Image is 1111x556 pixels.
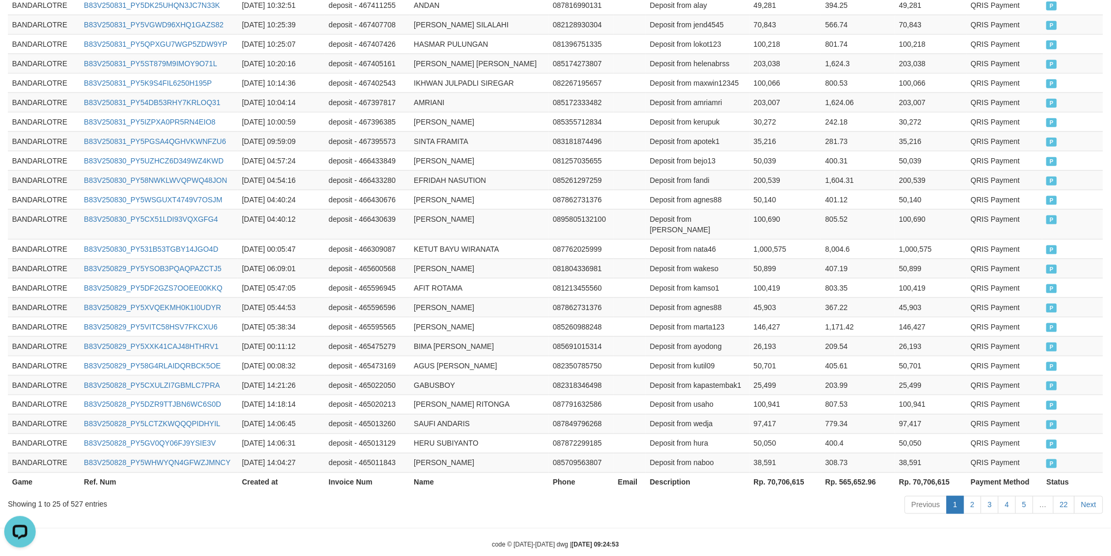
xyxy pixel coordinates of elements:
td: BANDARLOTRE [8,112,80,131]
td: KETUT BAYU WIRANATA [410,239,549,259]
td: BANDARLOTRE [8,356,80,375]
td: 45,903 [895,297,967,317]
td: 242.18 [821,112,895,131]
td: [DATE] 10:25:39 [238,15,324,34]
a: B83V250831_PY5ST879M9IMOY9O71L [84,59,217,68]
a: 3 [981,496,999,514]
td: [PERSON_NAME] RITONGA [410,395,549,414]
td: deposit - 465595565 [324,317,410,336]
td: 50,039 [750,151,822,170]
td: [DATE] 04:40:12 [238,209,324,239]
td: SINTA FRAMITA [410,131,549,151]
td: HASMAR PULUNGAN [410,34,549,54]
td: 50,899 [750,259,822,278]
td: [DATE] 05:47:05 [238,278,324,297]
td: [DATE] 04:40:24 [238,190,324,209]
td: Deposit from [PERSON_NAME] [646,209,750,239]
a: 22 [1053,496,1075,514]
td: BANDARLOTRE [8,73,80,92]
td: BANDARLOTRE [8,453,80,472]
a: B83V250830_PY531B53TGBY14JGO4D [84,245,218,253]
td: BANDARLOTRE [8,395,80,414]
td: deposit - 465013260 [324,414,410,434]
td: Deposit from helenabrss [646,54,750,73]
td: 100,218 [750,34,822,54]
td: Deposit from agnes88 [646,297,750,317]
a: B83V250829_PY5XVQEKMH0K1I0UDYR [84,303,221,312]
a: B83V250831_PY5DK25UHQN3JC7N33K [84,1,220,9]
td: [PERSON_NAME] [410,209,549,239]
a: 1 [947,496,965,514]
td: [PERSON_NAME] [410,453,549,472]
td: 082128930304 [549,15,614,34]
td: 203,038 [895,54,967,73]
td: BANDARLOTRE [8,297,80,317]
td: QRIS Payment [967,15,1042,34]
td: 085261297259 [549,170,614,190]
span: PAID [1046,21,1057,30]
td: Deposit from agnes88 [646,190,750,209]
span: PAID [1046,284,1057,293]
td: 087862731376 [549,190,614,209]
td: 209.54 [821,336,895,356]
td: 081213455560 [549,278,614,297]
td: BANDARLOTRE [8,209,80,239]
td: Deposit from nata46 [646,239,750,259]
td: IKHWAN JULPADLI SIREGAR [410,73,549,92]
td: AGUS [PERSON_NAME] [410,356,549,375]
span: PAID [1046,215,1057,224]
td: Deposit from naboo [646,453,750,472]
td: 803.35 [821,278,895,297]
td: AMRIANI [410,92,549,112]
span: PAID [1046,40,1057,49]
span: PAID [1046,99,1057,108]
td: QRIS Payment [967,434,1042,453]
td: [DATE] 00:05:47 [238,239,324,259]
td: QRIS Payment [967,375,1042,395]
td: 100,690 [750,209,822,239]
td: deposit - 467397817 [324,92,410,112]
td: [PERSON_NAME] [410,190,549,209]
td: Deposit from lokot123 [646,34,750,54]
td: 100,066 [895,73,967,92]
td: 70,843 [750,15,822,34]
td: 566.74 [821,15,895,34]
td: deposit - 467395573 [324,131,410,151]
a: Next [1074,496,1103,514]
td: 100,218 [895,34,967,54]
td: 100,066 [750,73,822,92]
td: QRIS Payment [967,278,1042,297]
td: 281.73 [821,131,895,151]
a: B83V250831_PY5PGSA4QGHVKWNFZU6 [84,137,226,146]
td: 1,624.3 [821,54,895,73]
td: 081396751335 [549,34,614,54]
td: QRIS Payment [967,92,1042,112]
td: BANDARLOTRE [8,336,80,356]
td: [PERSON_NAME] [410,151,549,170]
td: [DATE] 10:00:59 [238,112,324,131]
span: PAID [1046,118,1057,127]
td: 203,007 [895,92,967,112]
td: [DATE] 04:57:24 [238,151,324,170]
td: BANDARLOTRE [8,414,80,434]
td: 082350785750 [549,356,614,375]
td: Deposit from wakeso [646,259,750,278]
span: PAID [1046,265,1057,274]
td: 085172333482 [549,92,614,112]
td: [DATE] 10:20:16 [238,54,324,73]
td: 35,216 [750,131,822,151]
td: 1,624.06 [821,92,895,112]
td: deposit - 467402543 [324,73,410,92]
a: B83V250830_PY5UZHCZ6D349WZ4KWD [84,157,224,165]
td: deposit - 467405161 [324,54,410,73]
td: QRIS Payment [967,190,1042,209]
td: 085174273807 [549,54,614,73]
th: Game [8,472,80,492]
a: B83V250829_PY5DF2GZS7OOEE00KKQ [84,284,223,292]
td: deposit - 466430676 [324,190,410,209]
td: deposit - 466433849 [324,151,410,170]
a: B83V250830_PY58NWKLWVQPWQ48JON [84,176,227,184]
td: 50,050 [895,434,967,453]
td: [DATE] 09:59:09 [238,131,324,151]
td: QRIS Payment [967,54,1042,73]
